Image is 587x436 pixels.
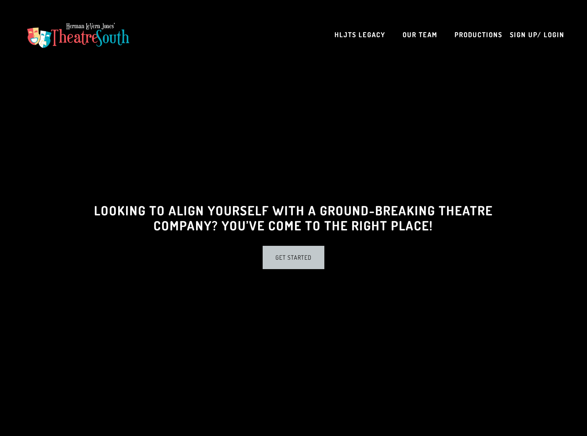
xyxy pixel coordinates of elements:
a: Sign up/ Login [510,27,564,42]
a: HLJTS Legacy [335,27,385,42]
img: TheatreSouth [23,17,134,52]
a: Our Team [403,27,438,42]
a: Productions [455,27,502,42]
a: Get Started [263,246,324,269]
strong: LOOKING TO ALIGN YOURSELF WITH A GROUND-BREAKING THEATRE COMPANY? YOU’VE COME TO THE RIGHT PLACE! [94,202,496,233]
